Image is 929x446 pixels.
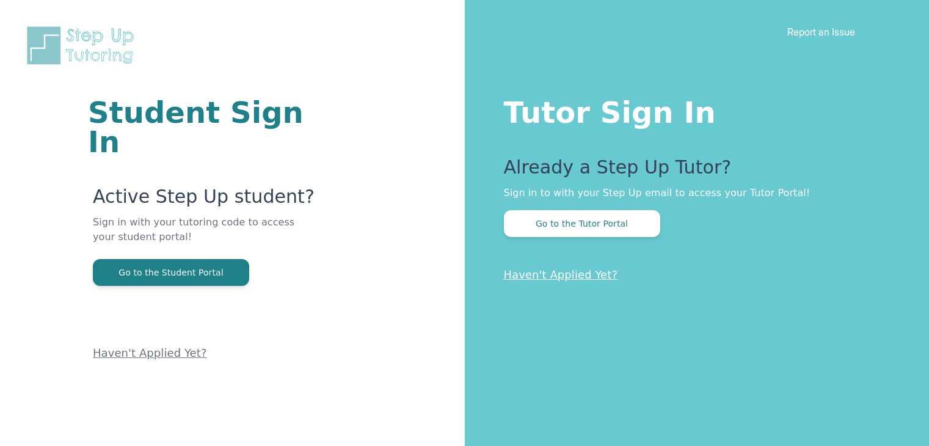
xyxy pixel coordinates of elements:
p: Active Step Up student? [93,186,318,215]
h1: Tutor Sign In [504,93,881,127]
img: Step Up Tutoring horizontal logo [24,24,142,67]
a: Haven't Applied Yet? [504,268,618,281]
p: Sign in to with your Step Up email to access your Tutor Portal! [504,186,881,200]
a: Haven't Applied Yet? [93,346,207,359]
a: Go to the Student Portal [93,266,249,278]
p: Already a Step Up Tutor? [504,156,881,186]
p: Sign in with your tutoring code to access your student portal! [93,215,318,259]
h1: Student Sign In [88,98,318,156]
a: Go to the Tutor Portal [504,218,660,229]
a: Report an Issue [787,26,855,38]
button: Go to the Tutor Portal [504,210,660,237]
button: Go to the Student Portal [93,259,249,286]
